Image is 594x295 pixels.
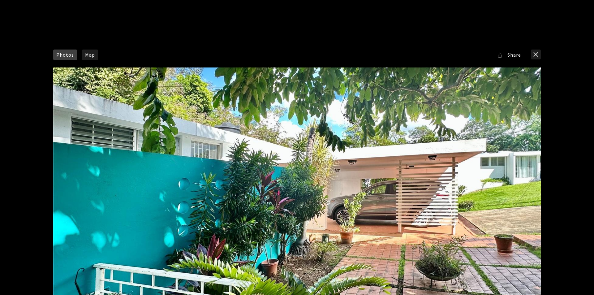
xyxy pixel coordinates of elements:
[56,52,74,57] span: Photos
[85,52,95,57] span: Map
[82,50,98,60] a: Map
[507,52,521,57] span: Share
[53,50,77,60] a: Photos
[531,50,541,59] button: close modal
